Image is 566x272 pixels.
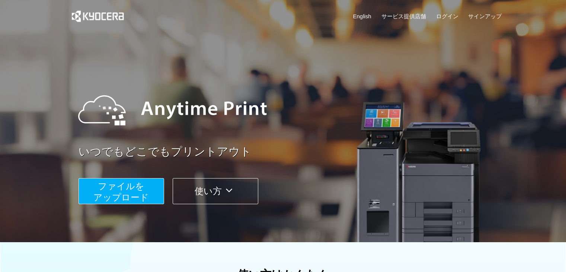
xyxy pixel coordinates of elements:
[79,144,506,160] a: いつでもどこでもプリントアウト
[79,178,164,204] button: ファイルを​​アップロード
[381,12,426,20] a: サービス提供店舗
[468,12,502,20] a: サインアップ
[436,12,458,20] a: ログイン
[173,178,258,204] button: 使い方
[353,12,371,20] a: English
[93,181,149,202] span: ファイルを ​​アップロード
